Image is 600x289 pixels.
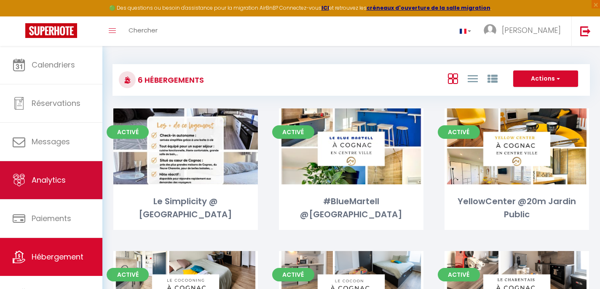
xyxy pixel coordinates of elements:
[32,59,75,70] span: Calendriers
[32,175,66,185] span: Analytics
[272,268,314,281] span: Activé
[513,70,578,87] button: Actions
[32,98,80,108] span: Réservations
[279,195,423,221] div: #BlueMartell @[GEOGRAPHIC_DATA]
[136,70,204,89] h3: 6 Hébergements
[32,213,71,224] span: Paiements
[448,71,458,85] a: Vue en Box
[367,4,490,11] a: créneaux d'ouverture de la salle migration
[445,195,589,221] div: YellowCenter @20m Jardin Public
[272,125,314,139] span: Activé
[484,24,496,37] img: ...
[107,125,149,139] span: Activé
[32,251,83,262] span: Hébergement
[477,16,571,46] a: ... [PERSON_NAME]
[25,23,77,38] img: Super Booking
[7,3,32,29] button: Ouvrir le widget de chat LiveChat
[438,268,480,281] span: Activé
[32,136,70,147] span: Messages
[580,26,591,36] img: logout
[438,125,480,139] span: Activé
[502,25,561,35] span: [PERSON_NAME]
[113,195,258,221] div: Le Simplicity @ [GEOGRAPHIC_DATA]
[107,268,149,281] span: Activé
[321,4,329,11] a: ICI
[468,71,478,85] a: Vue en Liste
[129,26,158,35] span: Chercher
[122,16,164,46] a: Chercher
[487,71,498,85] a: Vue par Groupe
